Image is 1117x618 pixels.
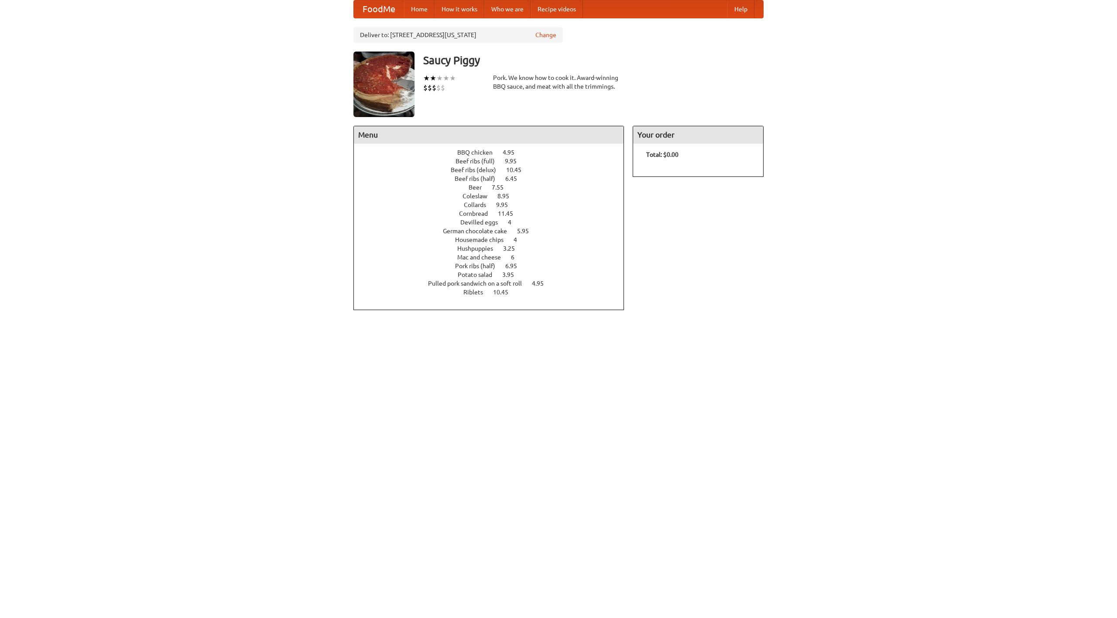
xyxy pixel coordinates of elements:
a: Recipe videos [531,0,583,18]
a: Riblets 10.45 [463,289,524,296]
span: 3.25 [503,245,524,252]
li: ★ [449,73,456,83]
li: ★ [423,73,430,83]
span: Beef ribs (full) [456,158,504,165]
a: Pork ribs (half) 6.95 [455,262,533,269]
span: German chocolate cake [443,228,516,235]
span: 6.95 [505,262,526,269]
span: 5.95 [517,228,538,235]
span: 4 [508,219,520,226]
a: Who we are [484,0,531,18]
h3: Saucy Piggy [423,52,764,69]
li: $ [423,83,428,93]
a: FoodMe [354,0,404,18]
b: Total: $0.00 [646,151,678,158]
span: Pulled pork sandwich on a soft roll [428,280,531,287]
span: 10.45 [506,166,530,173]
span: Beef ribs (half) [455,175,504,182]
a: Change [535,31,556,39]
a: BBQ chicken 4.95 [457,149,531,156]
a: Cornbread 11.45 [459,210,529,217]
a: Pulled pork sandwich on a soft roll 4.95 [428,280,560,287]
span: 9.95 [496,201,517,208]
span: 3.95 [502,271,523,278]
a: Coleslaw 8.95 [463,193,525,200]
a: German chocolate cake 5.95 [443,228,545,235]
span: 4.95 [532,280,552,287]
span: 4.95 [503,149,523,156]
span: 6.45 [505,175,526,182]
li: ★ [430,73,436,83]
span: Devilled eggs [460,219,507,226]
span: Beer [469,184,490,191]
span: 4 [514,236,526,243]
li: $ [428,83,432,93]
span: Coleslaw [463,193,496,200]
span: Cornbread [459,210,497,217]
li: $ [436,83,441,93]
li: $ [441,83,445,93]
span: BBQ chicken [457,149,501,156]
img: angular.jpg [353,52,415,117]
a: Beef ribs (delux) 10.45 [451,166,538,173]
a: Devilled eggs 4 [460,219,528,226]
span: Riblets [463,289,492,296]
span: 7.55 [492,184,512,191]
a: Collards 9.95 [464,201,524,208]
a: Potato salad 3.95 [458,271,530,278]
span: Beef ribs (delux) [451,166,505,173]
span: 11.45 [498,210,522,217]
div: Deliver to: [STREET_ADDRESS][US_STATE] [353,27,563,43]
span: Mac and cheese [457,254,510,261]
a: Beef ribs (full) 9.95 [456,158,533,165]
a: Beer 7.55 [469,184,520,191]
div: Pork. We know how to cook it. Award-winning BBQ sauce, and meat with all the trimmings. [493,73,624,91]
a: Housemade chips 4 [455,236,533,243]
span: 10.45 [493,289,517,296]
a: Help [727,0,754,18]
h4: Menu [354,126,624,144]
span: 8.95 [497,193,518,200]
span: 6 [511,254,523,261]
li: ★ [443,73,449,83]
a: Home [404,0,435,18]
a: How it works [435,0,484,18]
span: 9.95 [505,158,525,165]
a: Mac and cheese 6 [457,254,531,261]
span: Potato salad [458,271,501,278]
a: Hushpuppies 3.25 [457,245,531,252]
li: ★ [436,73,443,83]
h4: Your order [633,126,763,144]
span: Collards [464,201,495,208]
span: Housemade chips [455,236,512,243]
span: Pork ribs (half) [455,262,504,269]
li: $ [432,83,436,93]
span: Hushpuppies [457,245,502,252]
a: Beef ribs (half) 6.45 [455,175,533,182]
